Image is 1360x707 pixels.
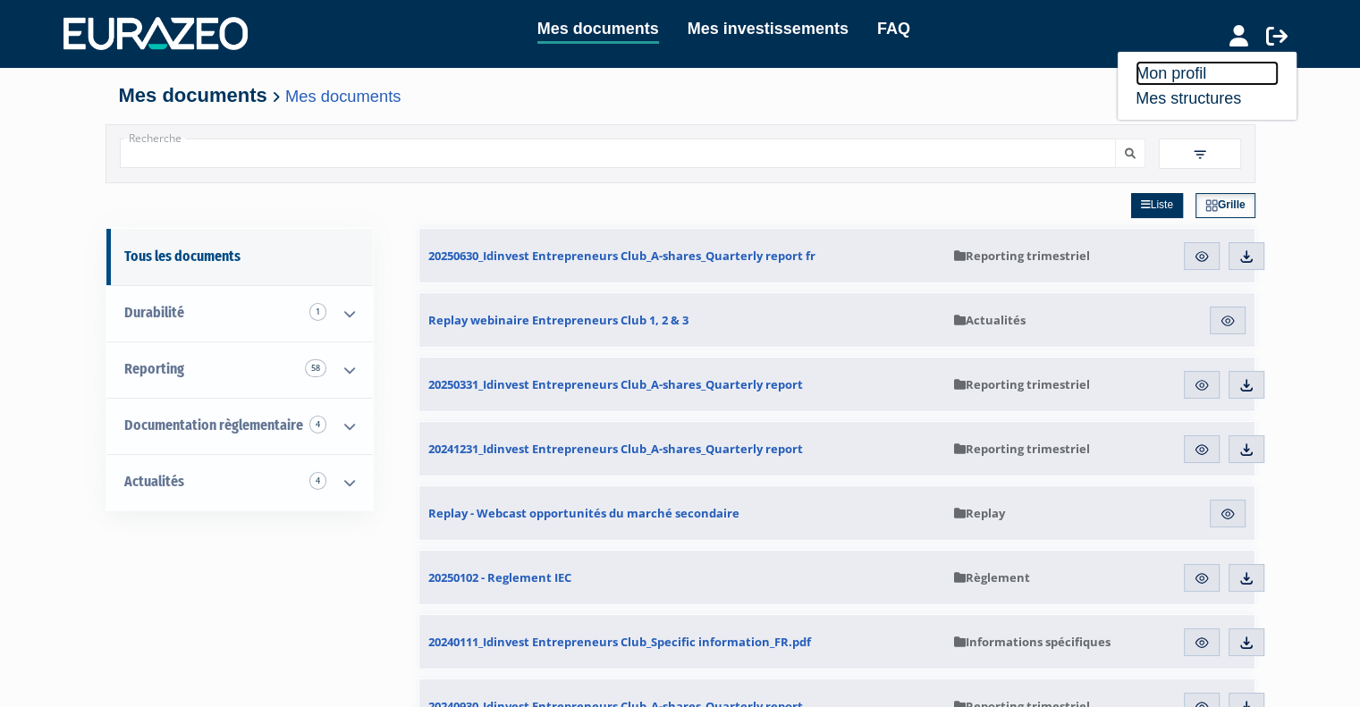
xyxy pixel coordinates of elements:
[120,139,1116,168] input: Recherche
[285,87,401,105] a: Mes documents
[1192,147,1208,163] img: filter.svg
[954,505,1005,521] span: Replay
[1136,61,1279,86] a: Mon profil
[1238,442,1254,458] img: download.svg
[309,472,326,490] span: 4
[428,505,739,521] span: Replay - Webcast opportunités du marché secondaire
[1194,377,1210,393] img: eye.svg
[954,569,1030,585] span: Règlement
[1238,377,1254,393] img: download.svg
[1238,248,1254,265] img: download.svg
[954,376,1090,392] span: Reporting trimestriel
[106,398,373,454] a: Documentation règlementaire 4
[106,229,373,285] a: Tous les documents
[954,248,1090,264] span: Reporting trimestriel
[954,634,1111,650] span: Informations spécifiques
[305,359,326,377] span: 58
[428,569,571,585] span: 20250102 - Reglement IEC
[419,358,945,411] a: 20250331_Idinvest Entrepreneurs Club_A-shares_Quarterly report
[537,16,659,44] a: Mes documents
[419,486,945,540] a: Replay - Webcast opportunités du marché secondaire
[419,615,945,669] a: 20240111_Idinvest Entrepreneurs Club_Specific information_FR.pdf
[119,85,1242,106] h4: Mes documents
[419,293,945,347] a: Replay webinaire Entrepreneurs Club 1, 2 & 3
[309,416,326,433] span: 4
[124,473,184,490] span: Actualités
[1194,635,1210,651] img: eye.svg
[419,422,945,476] a: 20241231_Idinvest Entrepreneurs Club_A-shares_Quarterly report
[124,360,184,377] span: Reporting
[1220,506,1236,522] img: eye.svg
[428,634,811,650] span: 20240111_Idinvest Entrepreneurs Club_Specific information_FR.pdf
[877,16,910,41] a: FAQ
[1220,313,1236,329] img: eye.svg
[106,341,373,398] a: Reporting 58
[106,285,373,341] a: Durabilité 1
[419,551,945,604] a: 20250102 - Reglement IEC
[309,303,326,321] span: 1
[954,312,1026,328] span: Actualités
[63,17,248,49] img: 1732889491-logotype_eurazeo_blanc_rvb.png
[688,16,849,41] a: Mes investissements
[1238,635,1254,651] img: download.svg
[428,248,815,264] span: 20250630_Idinvest Entrepreneurs Club_A-shares_Quarterly report fr
[1194,570,1210,586] img: eye.svg
[428,376,803,392] span: 20250331_Idinvest Entrepreneurs Club_A-shares_Quarterly report
[428,312,688,328] span: Replay webinaire Entrepreneurs Club 1, 2 & 3
[1238,570,1254,586] img: download.svg
[1194,442,1210,458] img: eye.svg
[1136,86,1279,111] a: Mes structures
[1205,199,1218,212] img: grid.svg
[954,441,1090,457] span: Reporting trimestriel
[428,441,803,457] span: 20241231_Idinvest Entrepreneurs Club_A-shares_Quarterly report
[124,417,303,433] span: Documentation règlementaire
[124,304,184,321] span: Durabilité
[1131,193,1183,218] a: Liste
[419,229,945,282] a: 20250630_Idinvest Entrepreneurs Club_A-shares_Quarterly report fr
[1194,248,1210,265] img: eye.svg
[106,454,373,510] a: Actualités 4
[1195,193,1255,218] a: Grille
